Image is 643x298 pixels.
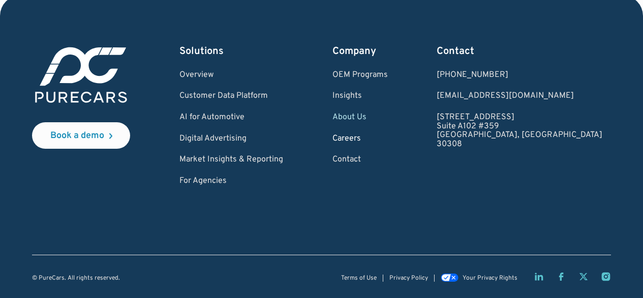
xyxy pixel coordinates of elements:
[437,71,602,80] div: [PHONE_NUMBER]
[50,131,104,141] div: Book a demo
[437,113,602,149] a: [STREET_ADDRESS]Suite A102 #359[GEOGRAPHIC_DATA], [GEOGRAPHIC_DATA]30308
[179,134,283,144] a: Digital Advertising
[179,71,283,80] a: Overview
[556,272,566,282] a: Facebook page
[32,122,130,149] a: Book a demo
[32,44,130,106] img: purecars logo
[179,92,283,101] a: Customer Data Platform
[578,272,589,282] a: Twitter X page
[437,92,602,101] a: Email us
[441,275,517,282] a: Your Privacy Rights
[332,92,388,101] a: Insights
[179,113,283,122] a: AI for Automotive
[179,44,283,59] div: Solutions
[332,44,388,59] div: Company
[32,275,120,282] div: © PureCars. All rights reserved.
[332,134,388,144] a: Careers
[601,272,611,282] a: Instagram page
[332,155,388,165] a: Contact
[341,275,377,282] a: Terms of Use
[437,44,602,59] div: Contact
[332,113,388,122] a: About Us
[463,275,517,282] div: Your Privacy Rights
[534,272,544,282] a: LinkedIn page
[179,177,283,186] a: For Agencies
[332,71,388,80] a: OEM Programs
[389,275,428,282] a: Privacy Policy
[179,155,283,165] a: Market Insights & Reporting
